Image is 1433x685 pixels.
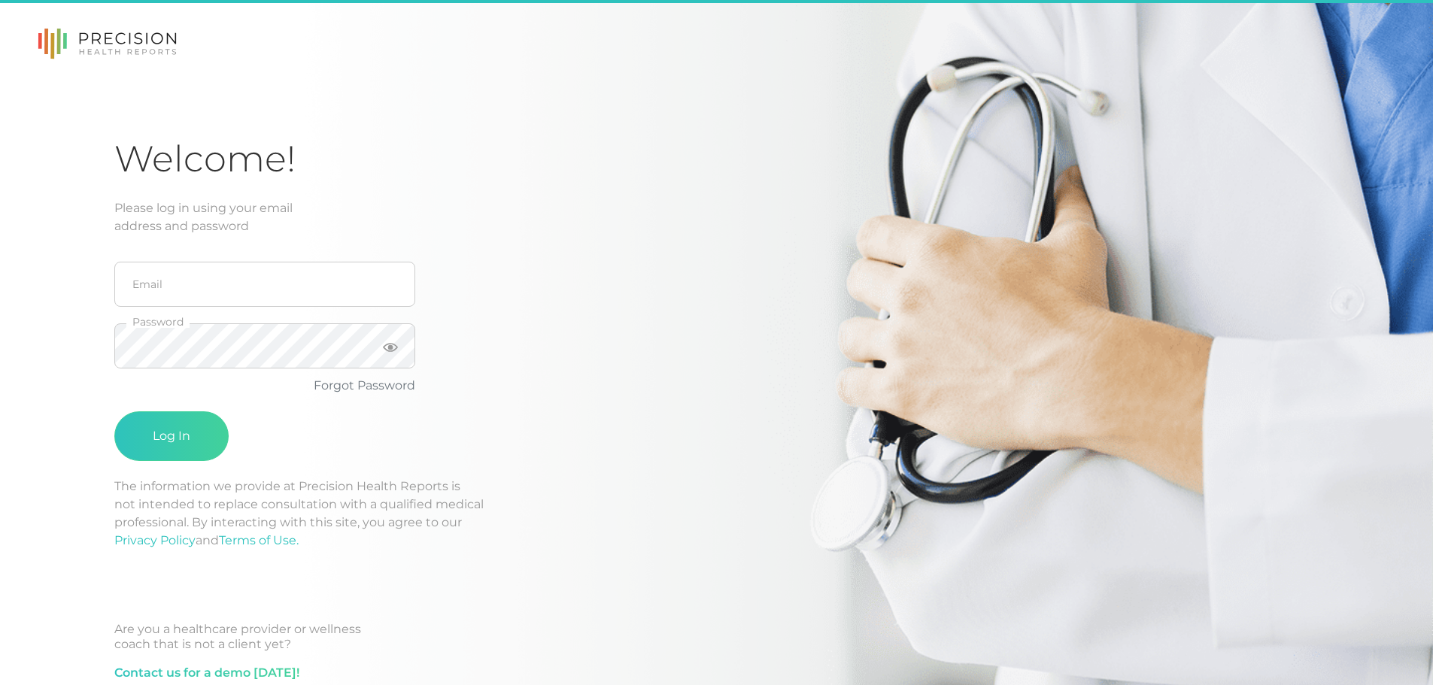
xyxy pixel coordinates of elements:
button: Log In [114,411,229,461]
input: Email [114,262,415,307]
a: Contact us for a demo [DATE]! [114,664,299,682]
a: Terms of Use. [219,533,299,547]
div: Please log in using your email address and password [114,199,1319,235]
a: Forgot Password [314,378,415,393]
h1: Welcome! [114,137,1319,181]
p: The information we provide at Precision Health Reports is not intended to replace consultation wi... [114,477,1319,550]
a: Privacy Policy [114,533,196,547]
div: Are you a healthcare provider or wellness coach that is not a client yet? [114,622,1319,652]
